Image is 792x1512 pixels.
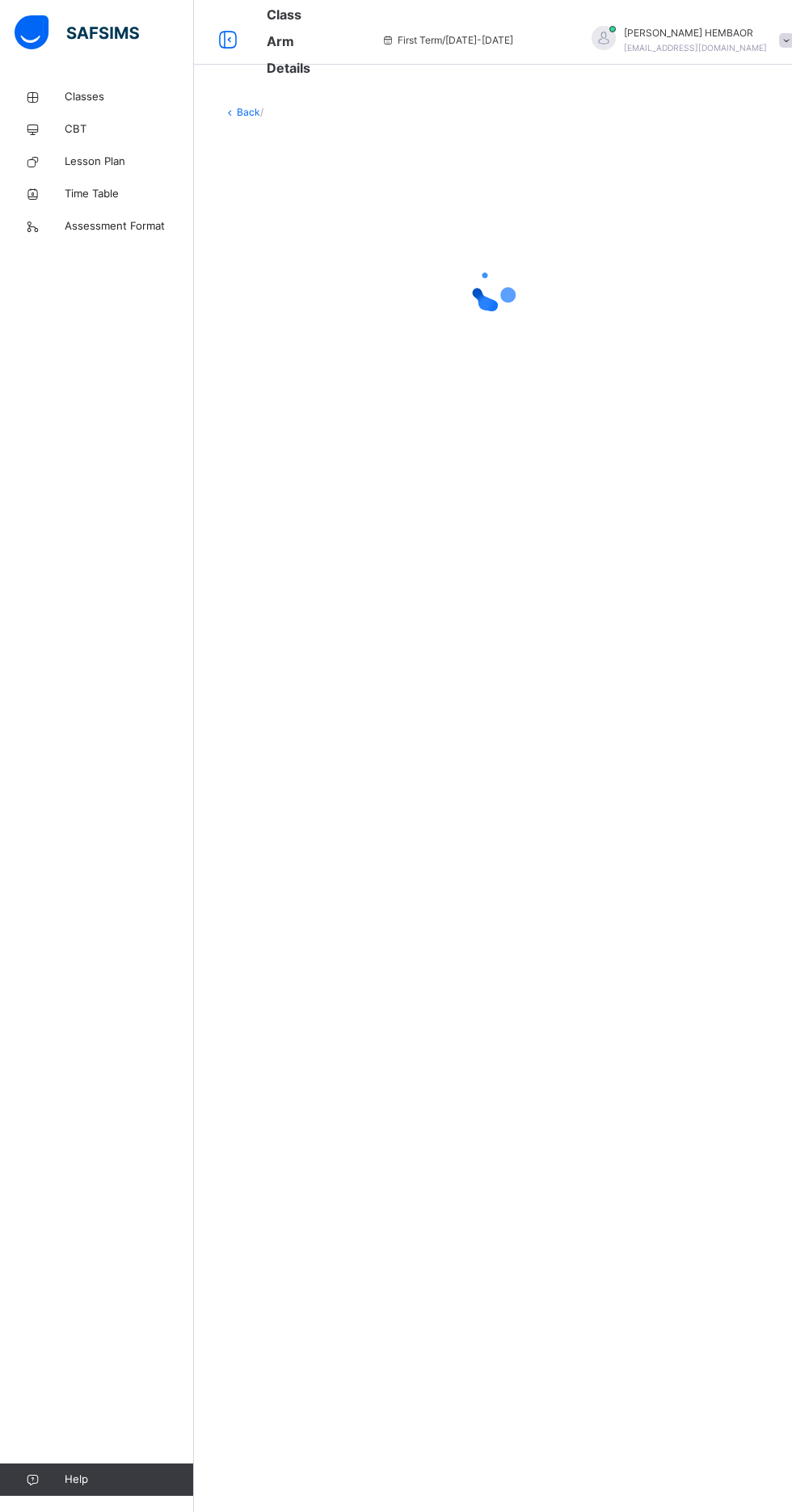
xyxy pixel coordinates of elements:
[65,1472,193,1488] span: Help
[624,26,767,40] span: [PERSON_NAME] HEMBAOR
[65,89,194,105] span: Classes
[65,218,194,234] span: Assessment Format
[381,33,513,48] span: session/term information
[267,6,310,76] span: Class Arm Details
[15,15,139,49] img: safsims
[65,154,194,170] span: Lesson Plan
[624,43,767,53] span: [EMAIL_ADDRESS][DOMAIN_NAME]
[260,106,263,118] span: /
[65,121,194,137] span: CBT
[65,186,194,202] span: Time Table
[237,106,260,118] a: Back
